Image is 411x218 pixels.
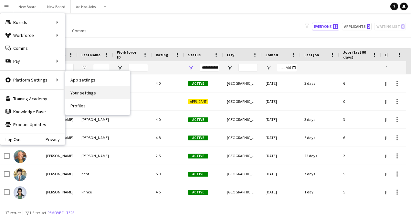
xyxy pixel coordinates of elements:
span: 1 filter set [29,210,46,215]
div: 6 days [300,129,339,147]
a: Product Updates [0,118,65,131]
button: Ad Hoc Jobs [71,0,101,13]
div: [GEOGRAPHIC_DATA] [223,129,262,147]
div: 2.5 [152,147,184,165]
span: Joined [266,52,278,57]
input: First Name Filter Input [58,64,74,71]
span: Active [188,136,208,140]
div: 3 [339,111,381,128]
span: 17 [333,24,338,29]
div: [PERSON_NAME] [78,147,113,165]
span: Email [385,52,395,57]
div: [DATE] [262,165,300,183]
div: 4.0 [152,111,184,128]
button: Remove filters [46,209,76,216]
div: [DATE] [262,183,300,201]
button: Open Filter Menu [266,65,271,71]
div: [GEOGRAPHIC_DATA] [223,147,262,165]
span: Active [188,190,208,195]
span: Rating [156,52,168,57]
div: 4.0 [152,74,184,92]
div: [PERSON_NAME] [78,111,113,128]
button: Open Filter Menu [188,65,194,71]
div: [PERSON_NAME] [42,183,78,201]
a: Knowledge Base [0,105,65,118]
div: [DATE] [262,93,300,110]
button: Open Filter Menu [117,65,123,71]
a: Privacy [46,137,65,142]
div: Pay [0,55,65,68]
div: [GEOGRAPHIC_DATA] [223,93,262,110]
div: [PERSON_NAME] [42,147,78,165]
button: Everyone17 [312,23,339,30]
span: Active [188,154,208,158]
div: 6 [339,74,381,92]
div: [DATE] [262,111,300,128]
img: Charles Xavier [14,150,26,163]
img: Diana Prince [14,186,26,199]
img: Clark Kent [14,168,26,181]
span: Status [188,52,201,57]
div: Platform Settings [0,73,65,86]
span: Active [188,81,208,86]
a: Your settings [65,86,130,99]
input: Joined Filter Input [277,64,297,71]
span: City [227,52,234,57]
div: 22 days [300,147,339,165]
div: 5.0 [152,165,184,183]
button: Open Filter Menu [81,65,87,71]
input: Last Name Filter Input [93,64,109,71]
div: [DATE] [262,129,300,147]
div: [PERSON_NAME] [78,129,113,147]
div: 5 [339,165,381,183]
div: 4.5 [152,183,184,201]
span: Last job [304,52,319,57]
span: Last Name [81,52,100,57]
input: Workforce ID Filter Input [129,64,148,71]
button: New Board [42,0,71,13]
a: Profiles [65,99,130,112]
button: Applicants2 [342,23,372,30]
div: [GEOGRAPHIC_DATA] [223,183,262,201]
div: [GEOGRAPHIC_DATA] [223,165,262,183]
div: 3 days [300,74,339,92]
span: Jobs (last 90 days) [343,50,370,60]
div: [GEOGRAPHIC_DATA] [223,111,262,128]
div: [DATE] [262,147,300,165]
a: Comms [69,27,89,35]
div: 7 days [300,165,339,183]
button: Open Filter Menu [385,65,391,71]
a: App settings [65,73,130,86]
div: Workforce [0,29,65,42]
div: [PERSON_NAME] [42,165,78,183]
span: 2 [367,24,370,29]
div: Boards [0,16,65,29]
div: [DATE] [262,74,300,92]
input: City Filter Input [238,64,258,71]
div: 1 day [300,183,339,201]
span: Comms [72,28,87,34]
div: 2 [339,147,381,165]
a: Log Out [0,137,21,142]
div: [GEOGRAPHIC_DATA] [223,74,262,92]
div: 6 [339,129,381,147]
div: 3 days [300,111,339,128]
div: 4.8 [152,129,184,147]
span: Applicant [188,99,208,104]
span: Active [188,172,208,177]
span: Active [188,117,208,122]
button: Open Filter Menu [227,65,233,71]
a: Comms [0,42,65,55]
div: 5 [339,183,381,201]
button: New Board [13,0,42,13]
div: Prince [78,183,113,201]
div: 0 [339,93,381,110]
div: Kent [78,165,113,183]
a: Training Academy [0,92,65,105]
span: Workforce ID [117,50,140,60]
